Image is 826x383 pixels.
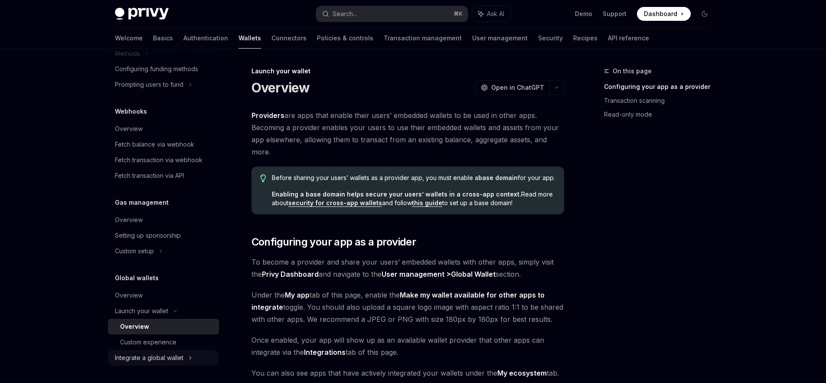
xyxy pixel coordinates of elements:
[472,28,528,49] a: User management
[316,6,468,22] button: Search...⌘K
[115,8,169,20] img: dark logo
[115,124,143,134] div: Overview
[108,212,219,228] a: Overview
[604,80,718,94] a: Configuring your app as a provider
[115,353,183,363] div: Integrate a global wallet
[108,334,219,350] a: Custom experience
[251,367,564,379] span: You can also see apps that have actively integrated your wallets under the tab.
[451,270,496,279] a: Global Wallet
[478,174,518,181] strong: base domain
[285,291,310,300] a: My app
[115,64,198,74] div: Configuring funding methods
[153,28,173,49] a: Basics
[487,10,504,18] span: Ask AI
[251,111,284,120] strong: Providers
[251,109,564,158] span: are apps that enable their users’ embedded wallets to be used in other apps. Becoming a provider ...
[108,61,219,77] a: Configuring funding methods
[497,369,547,378] a: My ecosystem
[317,28,373,49] a: Policies & controls
[115,170,184,181] div: Fetch transaction via API
[412,199,442,207] a: this guide
[260,174,266,182] svg: Tip
[108,121,219,137] a: Overview
[115,215,143,225] div: Overview
[573,28,597,49] a: Recipes
[251,291,545,311] strong: Make my wallet available for other apps to integrate
[115,28,143,49] a: Welcome
[108,152,219,168] a: Fetch transaction via webhook
[115,155,202,165] div: Fetch transaction via webhook
[251,289,564,325] span: Under the tab of this page, enable the toggle. You should also upload a square logo image with as...
[251,256,564,280] span: To become a provider and share your users’ embedded wallets with other apps, simply visit the and...
[288,199,382,207] a: security for cross-app wallets
[115,290,143,301] div: Overview
[115,273,159,283] h5: Global wallets
[538,28,563,49] a: Security
[382,270,496,279] strong: User management >
[497,369,547,377] strong: My ecosystem
[115,230,181,241] div: Setting up sponsorship
[183,28,228,49] a: Authentication
[115,246,154,256] div: Custom setup
[108,319,219,334] a: Overview
[108,137,219,152] a: Fetch balance via webhook
[475,80,549,95] button: Open in ChatGPT
[108,288,219,303] a: Overview
[251,80,310,95] h1: Overview
[285,291,310,299] strong: My app
[613,66,652,76] span: On this page
[238,28,261,49] a: Wallets
[644,10,677,18] span: Dashboard
[115,106,147,117] h5: Webhooks
[608,28,649,49] a: API reference
[304,348,346,357] strong: Integrations
[272,173,555,182] span: Before sharing your users’ wallets as a provider app, you must enable a for your app.
[454,10,463,17] span: ⌘ K
[472,6,510,22] button: Ask AI
[251,235,416,249] span: Configuring your app as a provider
[384,28,462,49] a: Transaction management
[604,94,718,108] a: Transaction scanning
[120,321,149,332] div: Overview
[120,337,176,347] div: Custom experience
[108,228,219,243] a: Setting up sponsorship
[262,270,319,278] strong: Privy Dashboard
[108,168,219,183] a: Fetch transaction via API
[575,10,592,18] a: Demo
[333,9,357,19] div: Search...
[637,7,691,21] a: Dashboard
[115,306,168,316] div: Launch your wallet
[115,197,169,208] h5: Gas management
[304,348,346,357] a: Integrations
[115,79,183,90] div: Prompting users to fund
[698,7,712,21] button: Toggle dark mode
[115,139,194,150] div: Fetch balance via webhook
[271,28,307,49] a: Connectors
[604,108,718,121] a: Read-only mode
[251,334,564,358] span: Once enabled, your app will show up as an available wallet provider that other apps can integrate...
[272,190,521,198] strong: Enabling a base domain helps secure your users’ wallets in a cross-app context.
[272,190,555,207] span: Read more about and follow to set up a base domain!
[603,10,627,18] a: Support
[491,83,544,92] span: Open in ChatGPT
[251,67,564,75] div: Launch your wallet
